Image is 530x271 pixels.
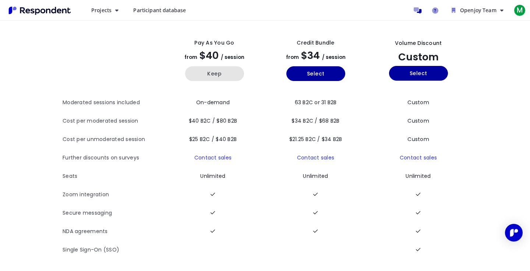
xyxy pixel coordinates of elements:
span: from [184,54,197,61]
span: from [286,54,299,61]
img: Respondent [6,4,74,17]
span: Openjoy Team [460,7,497,14]
th: Secure messaging [63,204,164,222]
button: Keep current yearly payg plan [185,66,244,81]
button: Select yearly basic plan [286,66,345,81]
span: Custom [407,117,429,124]
a: Contact sales [297,154,334,161]
div: Credit Bundle [297,39,334,47]
a: Participant database [127,4,192,17]
button: M [512,4,527,17]
button: Projects [85,4,124,17]
th: Moderated sessions included [63,94,164,112]
span: $34 [301,49,320,62]
a: Contact sales [194,154,232,161]
th: Seats [63,167,164,186]
span: $40 [199,49,219,62]
span: / session [322,54,346,61]
span: $34 B2C / $68 B2B [291,117,339,124]
span: Unlimited [200,172,225,180]
span: Unlimited [406,172,431,180]
span: M [514,4,526,16]
th: Zoom integration [63,186,164,204]
th: Cost per moderated session [63,112,164,130]
a: Message participants [410,3,425,18]
span: Projects [91,7,112,14]
span: Custom [398,50,439,64]
a: Help and support [428,3,443,18]
button: Select yearly custom_static plan [389,66,448,81]
th: NDA agreements [63,222,164,241]
span: $40 B2C / $80 B2B [189,117,237,124]
span: 63 B2C or 31 B2B [295,99,337,106]
span: / session [221,54,244,61]
span: Participant database [133,7,186,14]
div: Volume Discount [395,39,442,47]
th: Single Sign-On (SSO) [63,241,164,259]
span: $21.25 B2C / $34 B2B [289,135,342,143]
button: Openjoy Team [446,4,509,17]
th: Further discounts on surveys [63,149,164,167]
span: Custom [407,135,429,143]
span: On-demand [196,99,230,106]
th: Cost per unmoderated session [63,130,164,149]
a: Contact sales [400,154,437,161]
span: $25 B2C / $40 B2B [189,135,237,143]
div: Open Intercom Messenger [505,224,523,242]
span: Custom [407,99,429,106]
div: Pay as you go [194,39,234,47]
span: Unlimited [303,172,328,180]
